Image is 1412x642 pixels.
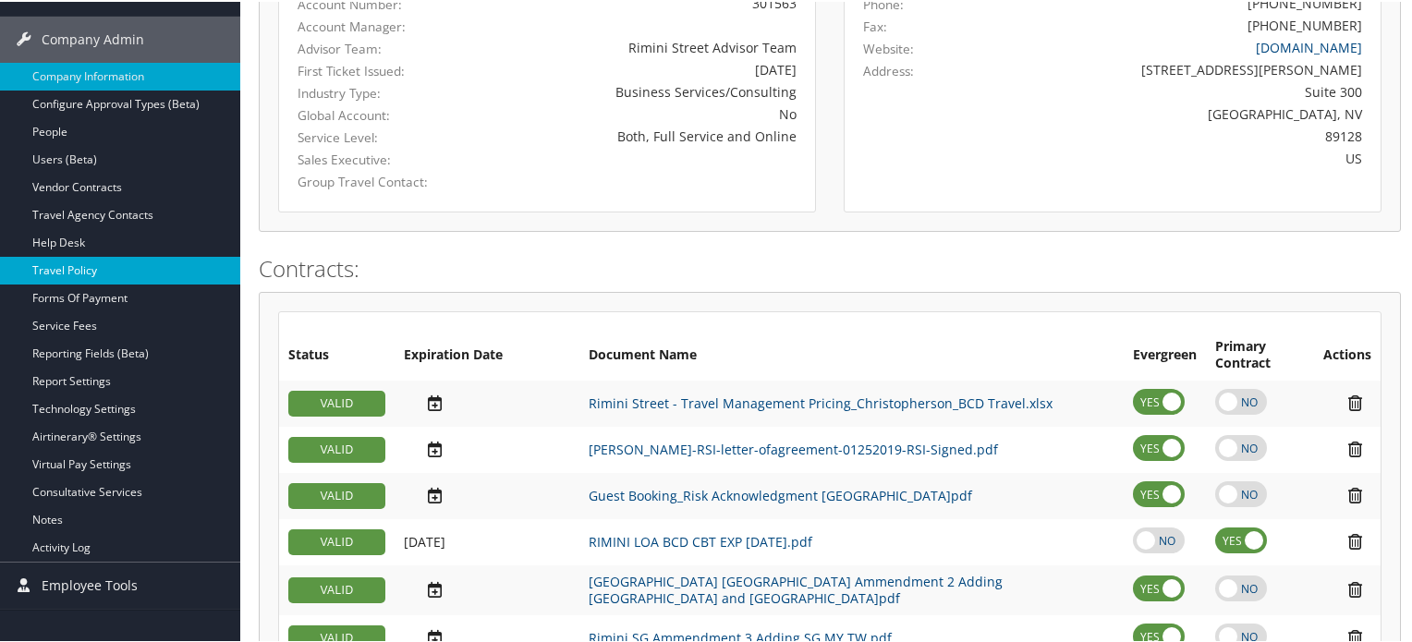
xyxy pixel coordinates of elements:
div: VALID [288,435,385,461]
i: Remove Contract [1339,578,1371,598]
div: [DATE] [473,58,797,78]
div: Add/Edit Date [404,484,570,503]
label: Fax: [863,16,887,34]
th: Actions [1314,329,1381,379]
div: Business Services/Consulting [473,80,797,100]
div: Add/Edit Date [404,532,570,549]
th: Status [279,329,395,379]
h2: Contracts: [259,251,1401,283]
label: First Ticket Issued: [298,60,445,79]
label: Industry Type: [298,82,445,101]
div: VALID [288,527,385,553]
div: Add/Edit Date [404,438,570,457]
div: VALID [288,481,385,507]
label: Sales Executive: [298,149,445,167]
a: [GEOGRAPHIC_DATA] [GEOGRAPHIC_DATA] Ammendment 2 Adding [GEOGRAPHIC_DATA] and [GEOGRAPHIC_DATA]pdf [589,571,1003,605]
a: [PERSON_NAME]-RSI-letter-ofagreement-01252019-RSI-Signed.pdf [589,439,998,456]
th: Primary Contract [1206,329,1314,379]
div: Add/Edit Date [404,392,570,411]
span: Employee Tools [42,561,138,607]
div: VALID [288,575,385,601]
div: 89128 [995,125,1363,144]
th: Evergreen [1124,329,1206,379]
div: [PHONE_NUMBER] [1248,14,1362,33]
div: [GEOGRAPHIC_DATA], NV [995,103,1363,122]
div: US [995,147,1363,166]
label: Global Account: [298,104,445,123]
span: Company Admin [42,15,144,61]
label: Advisor Team: [298,38,445,56]
div: [STREET_ADDRESS][PERSON_NAME] [995,58,1363,78]
i: Remove Contract [1339,530,1371,550]
label: Service Level: [298,127,445,145]
span: [DATE] [404,531,445,549]
div: Suite 300 [995,80,1363,100]
i: Remove Contract [1339,392,1371,411]
a: [DOMAIN_NAME] [1256,37,1362,55]
label: Group Travel Contact: [298,171,445,189]
div: No [473,103,797,122]
label: Address: [863,60,914,79]
div: VALID [288,389,385,415]
th: Expiration Date [395,329,579,379]
div: Add/Edit Date [404,578,570,598]
th: Document Name [579,329,1124,379]
label: Account Manager: [298,16,445,34]
i: Remove Contract [1339,484,1371,503]
label: Website: [863,38,914,56]
i: Remove Contract [1339,438,1371,457]
a: Rimini Street - Travel Management Pricing_Christopherson_BCD Travel.xlsx [589,393,1053,410]
div: Both, Full Service and Online [473,125,797,144]
div: Rimini Street Advisor Team [473,36,797,55]
a: Guest Booking_Risk Acknowledgment [GEOGRAPHIC_DATA]pdf [589,485,972,503]
a: RIMINI LOA BCD CBT EXP [DATE].pdf [589,531,812,549]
